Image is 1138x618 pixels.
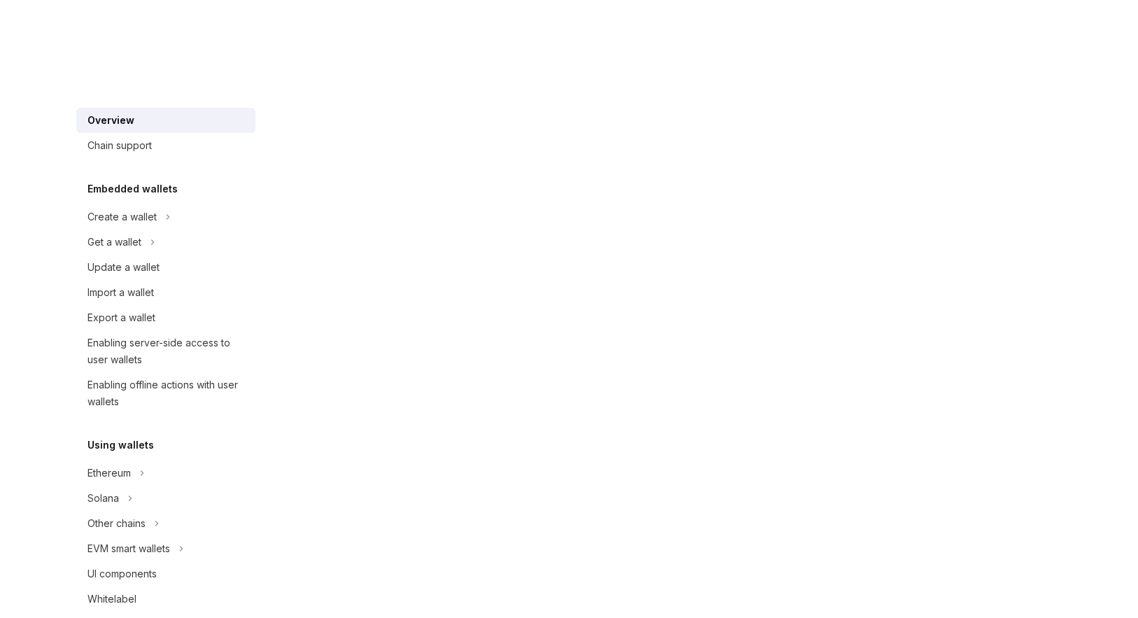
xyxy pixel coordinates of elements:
div: Enabling server-side access to user wallets [87,335,247,368]
a: Enabling offline actions with user wallets [76,372,255,414]
a: UI components [76,561,255,587]
div: Overview [87,112,134,129]
a: Import a wallet [76,280,255,305]
a: Update a wallet [76,255,255,280]
div: EVM smart wallets [87,540,170,557]
div: Create a wallet [87,209,157,225]
div: Whitelabel [87,591,136,608]
div: Ethereum [87,465,131,482]
div: Chain support [87,137,152,154]
a: Chain support [76,133,255,158]
a: Export a wallet [76,305,255,330]
h5: Using wallets [87,437,154,454]
div: Import a wallet [87,284,154,301]
div: Get a wallet [87,234,141,251]
div: Update a wallet [87,259,160,276]
div: Solana [87,490,119,507]
a: Enabling server-side access to user wallets [76,330,255,372]
h5: Embedded wallets [87,181,178,197]
a: Whitelabel [76,587,255,612]
div: Export a wallet [87,309,155,326]
div: UI components [87,566,157,582]
div: Enabling offline actions with user wallets [87,377,247,410]
a: Overview [76,108,255,133]
div: Other chains [87,515,146,532]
